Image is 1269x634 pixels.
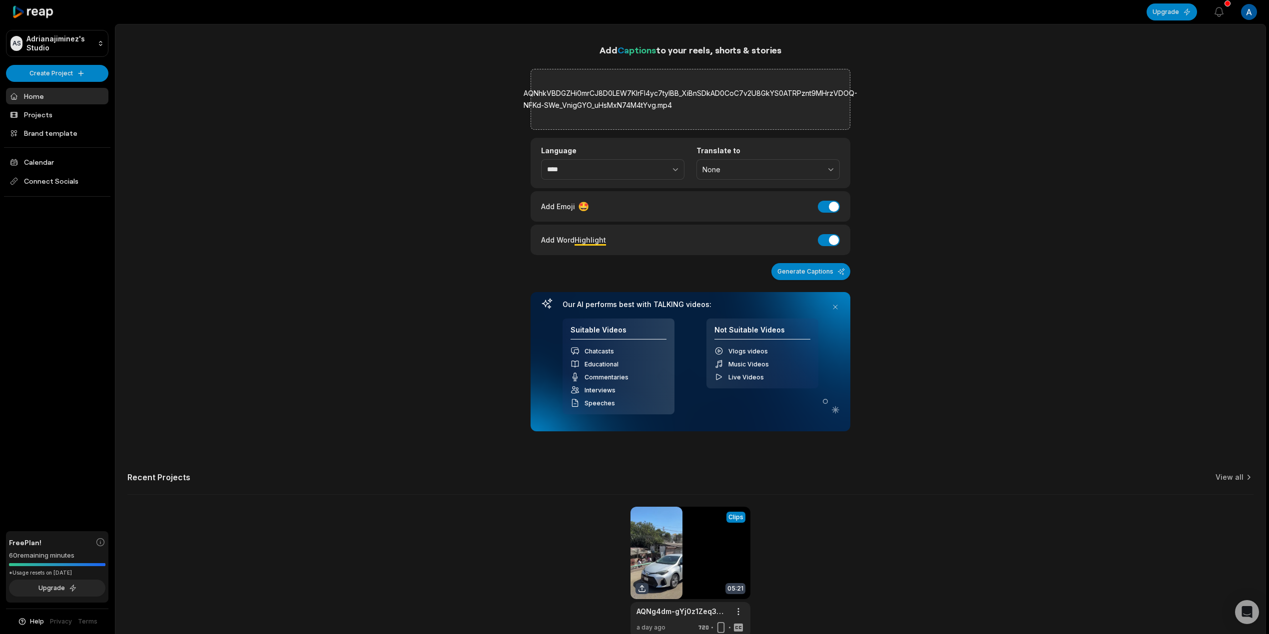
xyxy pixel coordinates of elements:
[728,347,768,355] span: Vlogs videos
[78,617,97,626] a: Terms
[575,236,606,244] span: Highlight
[541,146,684,155] label: Language
[771,263,850,280] button: Generate Captions
[578,200,589,213] span: 🤩
[1147,3,1197,20] button: Upgrade
[585,373,629,381] span: Commentaries
[6,154,108,170] a: Calendar
[696,159,840,180] button: None
[9,551,105,561] div: 60 remaining minutes
[524,87,857,111] label: AQNhkVBDGZHi0mrCJ8D0LEW7KIrFI4yc7tylBB_XiBnSDkAD0CoC7v2U8GkYS0ATRPznt9MHrzVDOQ-NFKd-SWe_VnigGYO_u...
[6,106,108,123] a: Projects
[10,36,22,51] div: AS
[1235,600,1259,624] div: Open Intercom Messenger
[702,165,820,174] span: None
[50,617,72,626] a: Privacy
[6,88,108,104] a: Home
[9,569,105,577] div: *Usage resets on [DATE]
[636,606,728,617] a: AQNg4dm-gYj0z1Zeq3QqdN-GORQDMfP8e66ZhQOcW-lXEPFLz9iemSiZYEh7-MSTxIfeIHYPvRy60o5ymJw00FDS46DZFQaD_...
[30,617,44,626] span: Help
[9,537,41,548] span: Free Plan!
[714,325,810,340] h4: Not Suitable Videos
[541,233,606,247] div: Add Word
[728,373,764,381] span: Live Videos
[563,300,818,309] h3: Our AI performs best with TALKING videos:
[1216,472,1244,482] a: View all
[9,580,105,597] button: Upgrade
[531,43,850,57] h1: Add to your reels, shorts & stories
[17,617,44,626] button: Help
[696,146,840,155] label: Translate to
[26,34,93,52] p: Adrianajiminez's Studio
[618,44,656,55] span: Captions
[571,325,666,340] h4: Suitable Videos
[585,360,619,368] span: Educational
[127,472,190,482] h2: Recent Projects
[728,360,769,368] span: Music Videos
[585,386,616,394] span: Interviews
[541,201,575,212] span: Add Emoji
[6,65,108,82] button: Create Project
[585,347,614,355] span: Chatcasts
[6,125,108,141] a: Brand template
[6,172,108,190] span: Connect Socials
[585,399,615,407] span: Speeches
